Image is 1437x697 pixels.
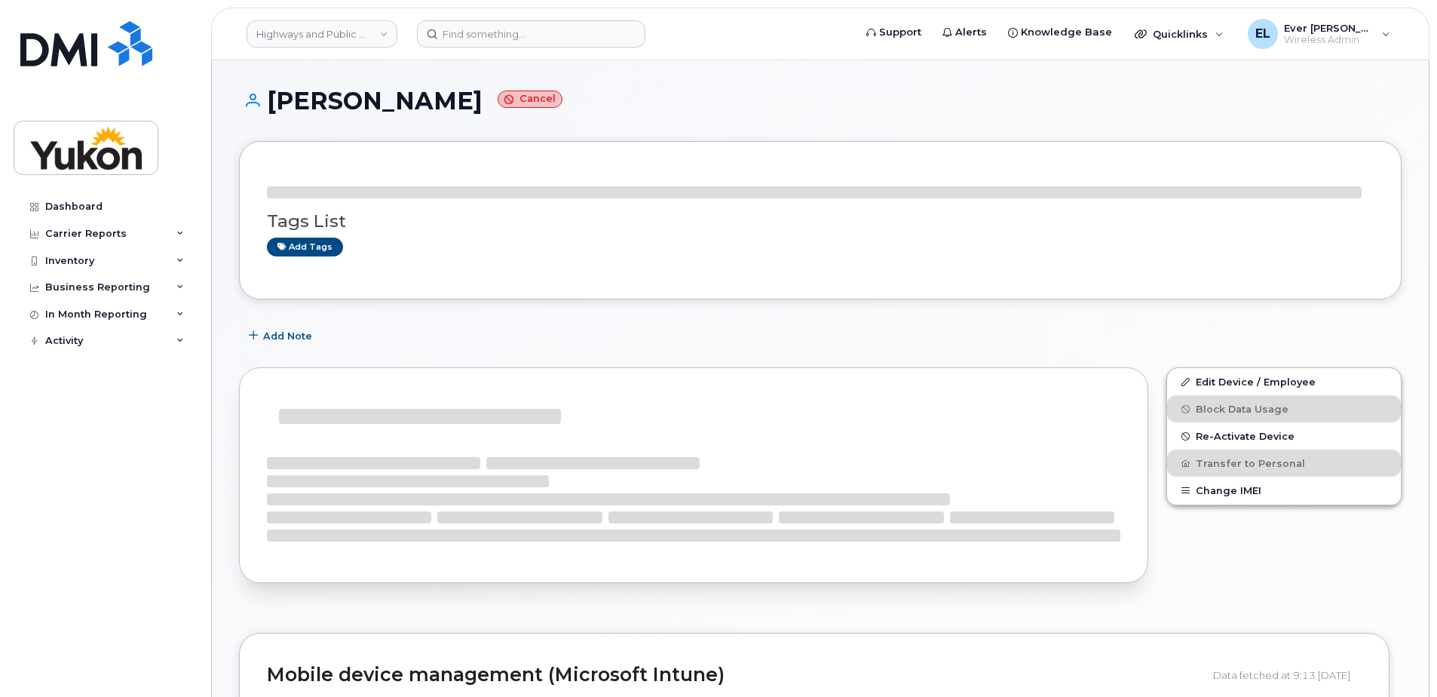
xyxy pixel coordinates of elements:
[239,88,1402,114] h1: [PERSON_NAME]
[1167,422,1401,450] button: Re-Activate Device
[1167,368,1401,395] a: Edit Device / Employee
[1196,431,1295,442] span: Re-Activate Device
[1167,477,1401,504] button: Change IMEI
[1167,450,1401,477] button: Transfer to Personal
[239,322,325,349] button: Add Note
[263,329,312,343] span: Add Note
[498,91,562,108] small: Cancel
[1167,395,1401,422] button: Block Data Usage
[267,238,343,256] a: Add tags
[267,212,1374,231] h3: Tags List
[267,665,1202,686] h2: Mobile device management (Microsoft Intune)
[1213,661,1362,689] div: Data fetched at 9:13 [DATE]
